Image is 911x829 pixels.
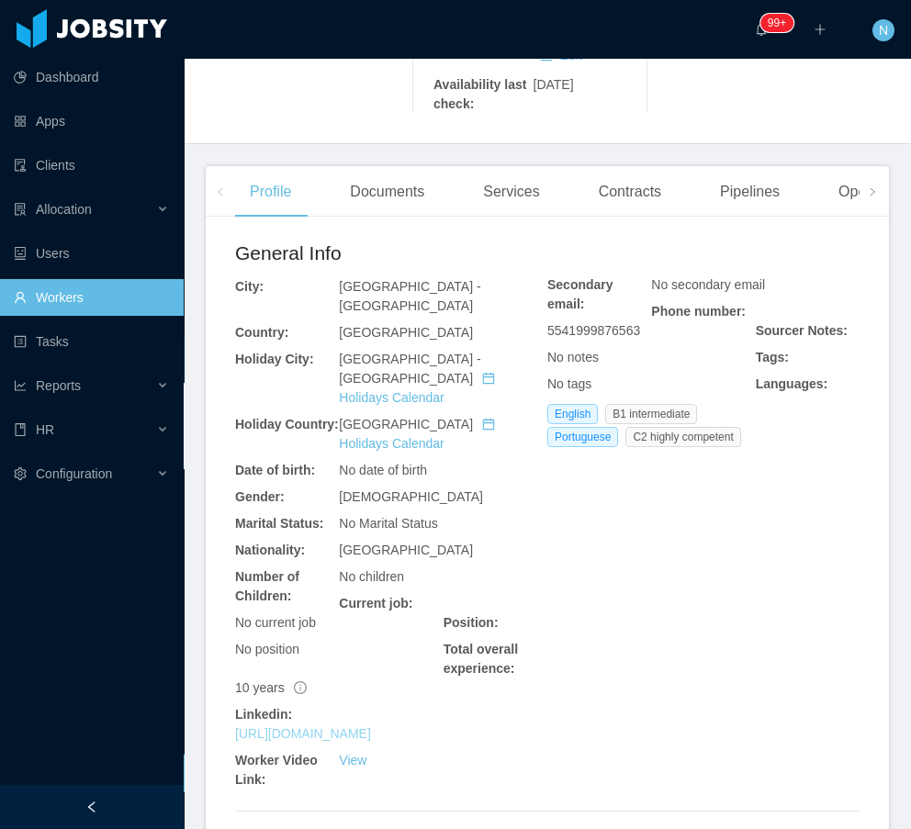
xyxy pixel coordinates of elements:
[547,323,640,338] span: 5541999876563
[756,376,828,391] b: Languages:
[760,14,793,32] sup: 1693
[235,569,299,603] b: Number of Children:
[14,279,169,316] a: icon: userWorkers
[14,235,169,272] a: icon: robotUsers
[235,642,299,656] span: No position
[235,279,264,294] b: City:
[547,350,599,364] span: No notes
[339,516,437,531] span: No Marital Status
[625,427,740,447] span: C2 highly competent
[36,422,54,437] span: HR
[651,304,746,319] b: Phone number:
[482,418,495,431] i: icon: calendar
[339,569,404,584] span: No children
[868,187,877,196] i: icon: right
[335,166,439,218] div: Documents
[235,707,292,722] b: Linkedin:
[235,417,339,431] b: Holiday Country:
[235,463,315,477] b: Date of birth:
[235,239,547,268] h2: General Info
[814,23,827,36] i: icon: plus
[339,352,500,405] span: [GEOGRAPHIC_DATA] - [GEOGRAPHIC_DATA]
[14,467,27,480] i: icon: setting
[235,489,285,504] b: Gender:
[235,516,323,531] b: Marital Status:
[547,404,598,424] span: English
[433,77,526,111] b: Availability last check:
[547,427,618,447] span: Portuguese
[444,642,518,676] b: Total overall experience:
[339,463,427,477] span: No date of birth
[14,203,27,216] i: icon: solution
[547,375,756,394] div: No tags
[36,466,112,481] span: Configuration
[14,379,27,392] i: icon: line-chart
[339,279,480,313] span: [GEOGRAPHIC_DATA] - [GEOGRAPHIC_DATA]
[534,77,574,92] span: [DATE]
[235,615,316,630] span: No current job
[444,615,499,630] b: Position:
[339,489,483,504] span: [DEMOGRAPHIC_DATA]
[14,423,27,436] i: icon: book
[36,202,92,217] span: Allocation
[651,277,765,292] span: No secondary email
[294,681,307,694] span: info-circle
[339,325,473,340] span: [GEOGRAPHIC_DATA]
[756,350,789,364] b: Tags:
[339,417,500,451] span: [GEOGRAPHIC_DATA]
[339,543,473,557] span: [GEOGRAPHIC_DATA]
[756,323,848,338] b: Sourcer Notes:
[339,753,366,767] a: View
[605,404,697,424] span: B1 intermediate
[235,166,306,218] div: Profile
[705,166,794,218] div: Pipelines
[14,147,169,184] a: icon: auditClients
[216,187,225,196] i: icon: left
[235,352,314,366] b: Holiday City:
[482,372,495,385] i: icon: calendar
[584,166,676,218] div: Contracts
[235,543,305,557] b: Nationality:
[755,23,768,36] i: icon: bell
[468,166,554,218] div: Services
[14,103,169,140] a: icon: appstoreApps
[235,726,371,741] a: [URL][DOMAIN_NAME]
[235,753,318,787] b: Worker Video Link:
[339,596,412,611] b: Current job:
[235,680,307,695] span: 10 years
[14,323,169,360] a: icon: profileTasks
[235,325,288,340] b: Country:
[14,59,169,95] a: icon: pie-chartDashboard
[36,378,81,393] span: Reports
[547,277,613,311] b: Secondary email:
[879,19,888,41] span: N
